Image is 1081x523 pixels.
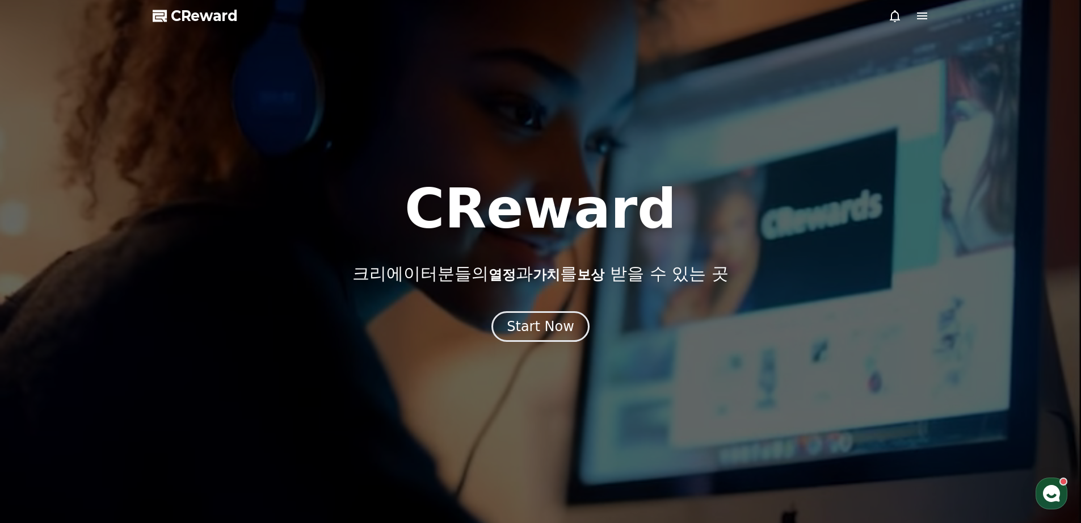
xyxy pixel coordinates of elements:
[491,323,590,333] a: Start Now
[75,360,146,388] a: 대화
[405,182,676,236] h1: CReward
[146,360,218,388] a: 설정
[507,317,574,336] div: Start Now
[171,7,238,25] span: CReward
[489,267,516,283] span: 열정
[533,267,560,283] span: 가치
[3,360,75,388] a: 홈
[153,7,238,25] a: CReward
[104,378,117,387] span: 대화
[577,267,604,283] span: 보상
[491,311,590,342] button: Start Now
[175,377,189,386] span: 설정
[36,377,43,386] span: 홈
[352,263,728,284] p: 크리에이터분들의 과 를 받을 수 있는 곳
